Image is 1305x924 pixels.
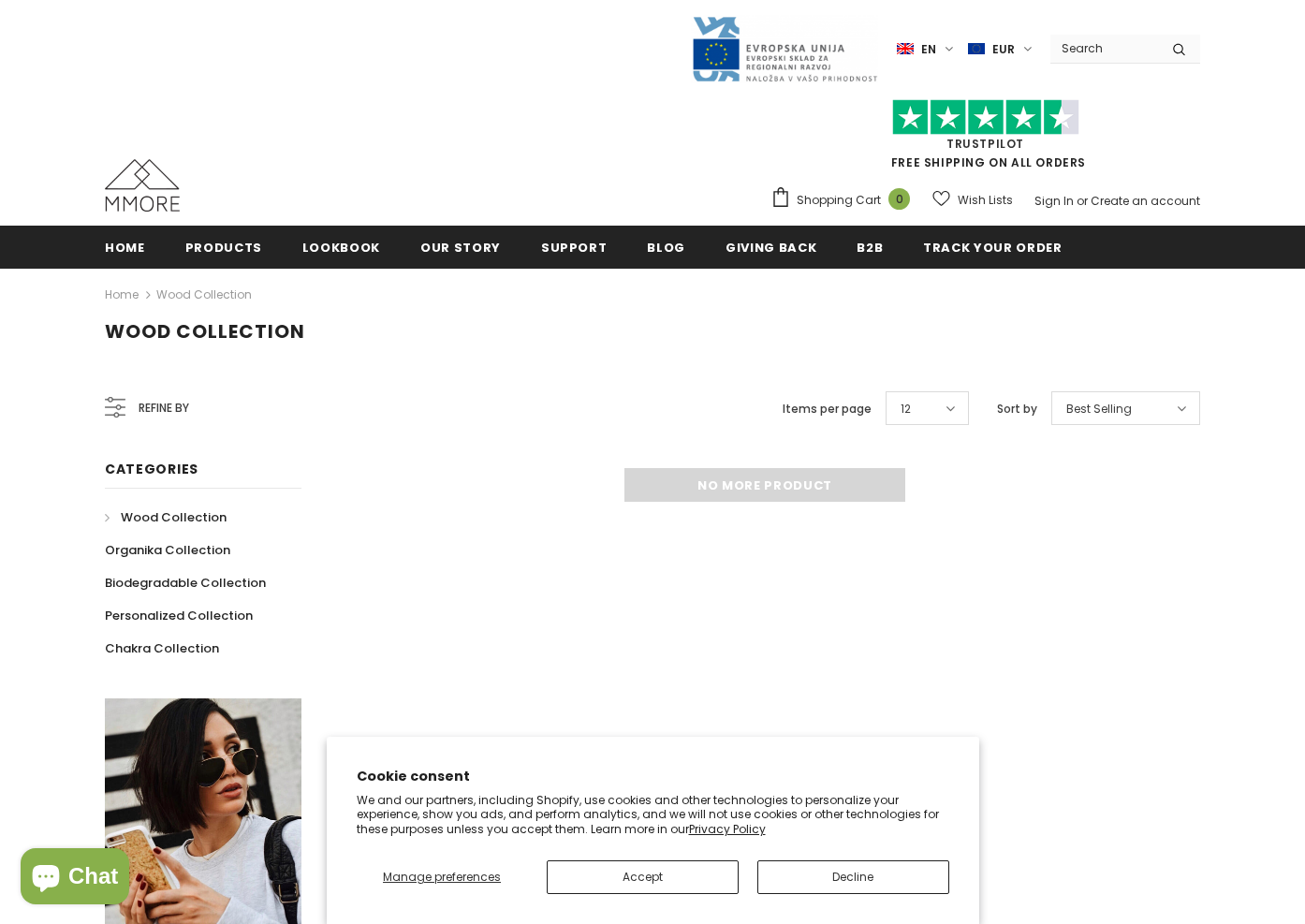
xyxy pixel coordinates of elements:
[105,159,180,212] img: MMORE Cases
[691,40,878,56] a: Javni Razpis
[923,239,1062,257] span: Track your order
[105,460,198,478] span: Categories
[139,398,189,418] span: Refine by
[901,400,911,418] span: 12
[105,534,230,566] a: Organika Collection
[647,226,685,268] a: Blog
[770,186,919,214] a: Shopping Cart 0
[770,108,1200,170] span: FREE SHIPPING ON ALL ORDERS
[689,821,766,837] a: Privacy Policy
[185,239,262,257] span: Products
[383,869,501,885] span: Manage preferences
[1066,400,1132,418] span: Best Selling
[691,15,878,83] img: Javni Razpis
[958,191,1013,210] span: Wish Lists
[1050,35,1158,62] input: Search Site
[892,99,1079,136] img: Trust Pilot Stars
[757,860,949,894] button: Decline
[121,508,227,526] span: Wood Collection
[1034,193,1074,209] a: Sign In
[105,318,305,345] span: Wood Collection
[997,400,1037,418] label: Sort by
[1077,193,1088,209] span: or
[357,860,528,894] button: Manage preferences
[888,188,910,210] span: 0
[897,41,914,57] img: i-lang-1.png
[156,286,252,302] a: Wood Collection
[923,226,1062,268] a: Track your order
[726,226,816,268] a: Giving back
[921,40,936,59] span: en
[105,501,227,534] a: Wood Collection
[105,284,139,306] a: Home
[15,848,135,909] inbox-online-store-chat: Shopify online store chat
[857,226,883,268] a: B2B
[946,136,1024,152] a: Trustpilot
[105,607,253,624] span: Personalized Collection
[302,226,380,268] a: Lookbook
[105,566,266,599] a: Biodegradable Collection
[647,239,685,257] span: Blog
[185,226,262,268] a: Products
[105,574,266,592] span: Biodegradable Collection
[105,226,145,268] a: Home
[420,226,501,268] a: Our Story
[541,226,608,268] a: support
[357,793,949,837] p: We and our partners, including Shopify, use cookies and other technologies to personalize your ex...
[420,239,501,257] span: Our Story
[992,40,1015,59] span: EUR
[105,541,230,559] span: Organika Collection
[105,639,219,657] span: Chakra Collection
[105,239,145,257] span: Home
[797,191,881,210] span: Shopping Cart
[541,239,608,257] span: support
[547,860,739,894] button: Accept
[302,239,380,257] span: Lookbook
[783,400,872,418] label: Items per page
[1091,193,1200,209] a: Create an account
[105,599,253,632] a: Personalized Collection
[105,632,219,665] a: Chakra Collection
[932,183,1013,216] a: Wish Lists
[726,239,816,257] span: Giving back
[357,767,949,786] h2: Cookie consent
[857,239,883,257] span: B2B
